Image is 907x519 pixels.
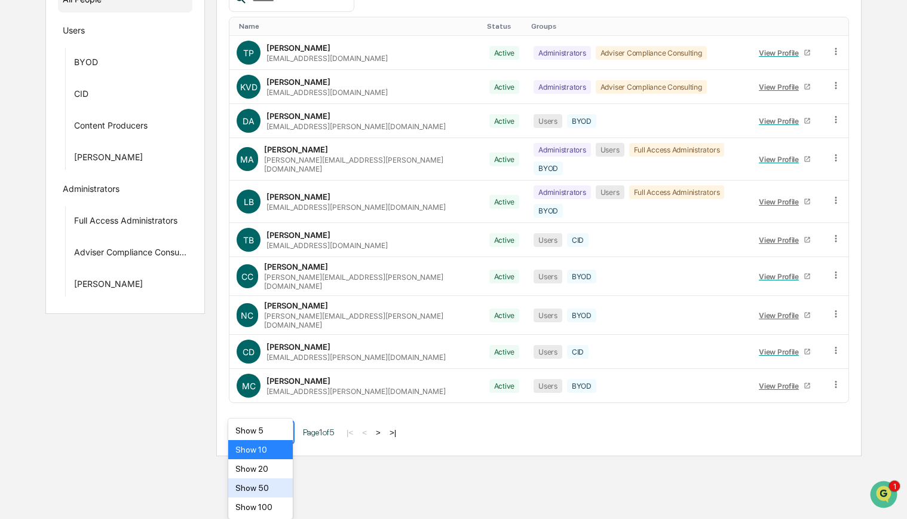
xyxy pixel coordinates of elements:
div: [PERSON_NAME] [264,145,328,154]
div: Active [489,114,520,128]
a: Powered byPylon [84,295,145,305]
div: Active [489,80,520,94]
a: View Profile [754,267,816,286]
div: Administrators [534,80,591,94]
a: View Profile [754,112,816,130]
div: Full Access Administrators [629,185,725,199]
a: View Profile [754,231,816,249]
div: [EMAIL_ADDRESS][DOMAIN_NAME] [266,54,388,63]
div: [EMAIL_ADDRESS][PERSON_NAME][DOMAIN_NAME] [266,122,446,131]
button: See all [185,130,217,144]
span: LB [244,197,254,207]
img: 1746055101610-c473b297-6a78-478c-a979-82029cc54cd1 [24,163,33,172]
div: Content Producers [74,120,148,135]
div: [PERSON_NAME] [266,192,330,202]
span: [DATE] [106,194,130,204]
div: Show 10 [228,440,293,459]
div: BYOD [534,161,563,175]
div: Active [489,309,520,322]
div: CID [567,345,589,359]
div: Administrators [534,143,591,157]
div: Past conversations [12,132,80,142]
div: Active [489,233,520,247]
div: BYOD [74,57,98,71]
iframe: Open customer support [869,480,901,512]
div: We're available if you need us! [54,103,164,112]
div: [EMAIL_ADDRESS][PERSON_NAME][DOMAIN_NAME] [266,203,446,212]
p: How can we help? [12,25,217,44]
span: TB [243,235,254,245]
div: Toggle SortBy [531,22,741,30]
a: View Profile [754,78,816,96]
div: View Profile [759,117,804,126]
div: View Profile [759,272,804,281]
div: [PERSON_NAME] [264,301,328,310]
div: View Profile [759,155,804,164]
div: Active [489,152,520,166]
span: Data Lookup [24,267,75,279]
img: 8933085812038_c878075ebb4cc5468115_72.jpg [25,91,47,112]
img: Jack Rasmussen [12,183,31,202]
span: Pylon [119,296,145,305]
div: Active [489,379,520,393]
div: Show 5 [228,421,293,440]
div: [PERSON_NAME] [266,376,330,386]
a: 🔎Data Lookup [7,262,80,283]
div: Adviser Compliance Consulting [74,247,188,261]
img: 1746055101610-c473b297-6a78-478c-a979-82029cc54cd1 [12,91,33,112]
span: NC [241,310,253,320]
div: Show 20 [228,459,293,478]
div: [PERSON_NAME][EMAIL_ADDRESS][PERSON_NAME][DOMAIN_NAME] [264,273,475,291]
img: Jack Rasmussen [12,151,31,170]
a: View Profile [754,193,816,211]
button: |< [343,428,357,438]
div: [PERSON_NAME] [74,279,143,293]
a: View Profile [754,44,816,62]
div: [PERSON_NAME] [74,152,143,166]
button: < [358,428,370,438]
div: Toggle SortBy [239,22,477,30]
div: 🖐️ [12,245,22,255]
div: View Profile [759,48,804,57]
div: Users [534,114,562,128]
span: Attestations [99,244,148,256]
div: CID [74,88,88,103]
button: >| [386,428,400,438]
span: Preclearance [24,244,77,256]
div: 🗄️ [87,245,96,255]
div: Adviser Compliance Consulting [596,46,707,60]
div: Full Access Administrators [74,215,177,230]
span: TP [243,48,254,58]
span: MA [240,154,254,164]
div: View Profile [759,311,804,320]
span: MC [242,381,256,391]
div: [EMAIL_ADDRESS][DOMAIN_NAME] [266,241,388,250]
div: 🔎 [12,268,22,277]
div: View Profile [759,197,804,206]
span: Page 1 of 5 [303,428,334,437]
div: Adviser Compliance Consulting [596,80,707,94]
span: [DATE] [106,162,130,172]
div: Show 100 [228,497,293,517]
div: Toggle SortBy [752,22,819,30]
div: Users [534,233,562,247]
div: Users [596,185,624,199]
input: Clear [31,54,197,66]
div: Users [63,25,85,39]
div: Toggle SortBy [487,22,522,30]
a: View Profile [754,150,816,169]
a: 🗄️Attestations [82,239,153,261]
div: [EMAIL_ADDRESS][PERSON_NAME][DOMAIN_NAME] [266,353,446,362]
div: Toggle SortBy [833,22,844,30]
div: BYOD [567,270,596,283]
div: [PERSON_NAME] [266,342,330,352]
div: Active [489,195,520,209]
div: [PERSON_NAME] [266,230,330,240]
div: BYOD [567,114,596,128]
div: Active [489,46,520,60]
span: [PERSON_NAME] [37,194,97,204]
a: View Profile [754,343,816,361]
div: View Profile [759,83,804,91]
div: BYOD [534,204,563,218]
